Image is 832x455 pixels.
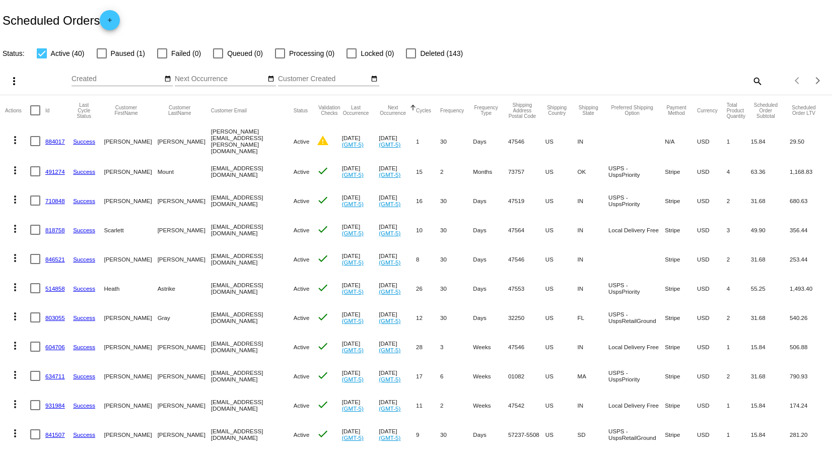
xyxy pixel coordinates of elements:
a: (GMT-5) [379,259,400,266]
mat-cell: 253.44 [790,244,827,274]
mat-icon: check [317,369,329,381]
mat-cell: [DATE] [342,420,379,449]
mat-cell: IN [577,125,608,157]
mat-cell: Stripe [665,361,697,391]
mat-cell: 356.44 [790,215,827,244]
mat-icon: more_vert [9,281,21,293]
mat-cell: USD [697,303,727,332]
mat-cell: Stripe [665,420,697,449]
h2: Scheduled Orders [3,10,120,30]
span: Paused (1) [111,47,145,59]
button: Change sorting for CustomerFirstName [104,105,148,116]
mat-cell: 4 [727,157,751,186]
mat-cell: 16 [416,186,440,215]
mat-icon: more_vert [9,223,21,235]
button: Change sorting for LastOccurrenceUtc [342,105,370,116]
mat-cell: [PERSON_NAME] [158,244,211,274]
mat-cell: US [545,157,578,186]
mat-cell: USD [697,420,727,449]
a: (GMT-5) [342,434,364,441]
span: Queued (0) [227,47,263,59]
mat-cell: [EMAIL_ADDRESS][DOMAIN_NAME] [211,361,294,391]
button: Change sorting for ShippingState [577,105,599,116]
mat-cell: US [545,332,578,361]
mat-icon: check [317,311,329,323]
a: (GMT-5) [379,288,400,295]
button: Change sorting for NextOccurrenceUtc [379,105,407,116]
mat-header-cell: Actions [5,95,30,125]
a: (GMT-5) [379,376,400,382]
mat-cell: [DATE] [342,361,379,391]
mat-icon: warning [317,135,329,147]
a: 604706 [45,344,65,350]
mat-cell: 3 [727,215,751,244]
mat-cell: 15.84 [751,332,790,361]
mat-cell: [DATE] [379,215,416,244]
mat-cell: 4 [727,274,751,303]
mat-cell: [PERSON_NAME] [104,361,157,391]
mat-cell: 8 [416,244,440,274]
mat-cell: [EMAIL_ADDRESS][DOMAIN_NAME] [211,391,294,420]
mat-cell: 15.84 [751,420,790,449]
mat-icon: add [104,17,116,29]
mat-cell: [DATE] [342,332,379,361]
mat-cell: OK [577,157,608,186]
mat-cell: USPS - UspsPriority [608,157,665,186]
mat-icon: check [317,282,329,294]
mat-cell: [PERSON_NAME] [104,157,157,186]
mat-cell: 11 [416,391,440,420]
mat-cell: [PERSON_NAME] [158,125,211,157]
span: Active (40) [51,47,85,59]
span: Active [294,285,310,292]
mat-cell: 31.68 [751,186,790,215]
input: Next Occurrence [175,75,265,83]
mat-cell: [DATE] [379,361,416,391]
mat-cell: [DATE] [379,125,416,157]
input: Created [72,75,162,83]
mat-cell: 31.68 [751,244,790,274]
a: Success [73,373,95,379]
button: Change sorting for Id [45,107,49,113]
mat-cell: Stripe [665,332,697,361]
a: Success [73,168,95,175]
mat-cell: [PERSON_NAME] [104,186,157,215]
mat-cell: [PERSON_NAME][EMAIL_ADDRESS][PERSON_NAME][DOMAIN_NAME] [211,125,294,157]
mat-cell: [DATE] [342,391,379,420]
mat-cell: [EMAIL_ADDRESS][DOMAIN_NAME] [211,332,294,361]
mat-cell: IN [577,332,608,361]
mat-cell: [PERSON_NAME] [104,332,157,361]
button: Change sorting for LastProcessingCycleId [73,102,95,119]
mat-cell: US [545,391,578,420]
mat-cell: 10 [416,215,440,244]
mat-cell: 1 [727,420,751,449]
mat-cell: US [545,420,578,449]
mat-cell: [PERSON_NAME] [104,420,157,449]
a: (GMT-5) [342,288,364,295]
button: Change sorting for Frequency [440,107,464,113]
mat-cell: 12 [416,303,440,332]
mat-cell: [EMAIL_ADDRESS][DOMAIN_NAME] [211,186,294,215]
mat-cell: [DATE] [342,157,379,186]
a: Success [73,344,95,350]
mat-cell: 73757 [508,157,545,186]
mat-cell: USD [697,244,727,274]
mat-cell: Scarlett [104,215,157,244]
span: Processing (0) [289,47,334,59]
mat-cell: USD [697,274,727,303]
mat-cell: [PERSON_NAME] [104,303,157,332]
mat-cell: 680.63 [790,186,827,215]
mat-cell: 47546 [508,244,545,274]
mat-cell: Days [473,125,508,157]
a: (GMT-5) [379,347,400,353]
mat-cell: [EMAIL_ADDRESS][DOMAIN_NAME] [211,274,294,303]
mat-cell: 1,493.40 [790,274,827,303]
mat-cell: Local Delivery Free [608,391,665,420]
span: Active [294,227,310,233]
mat-cell: [DATE] [379,157,416,186]
mat-cell: 32250 [508,303,545,332]
mat-cell: 1 [727,391,751,420]
mat-cell: Stripe [665,391,697,420]
mat-icon: check [317,252,329,265]
mat-header-cell: Total Product Quantity [727,95,751,125]
a: (GMT-5) [379,230,400,236]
